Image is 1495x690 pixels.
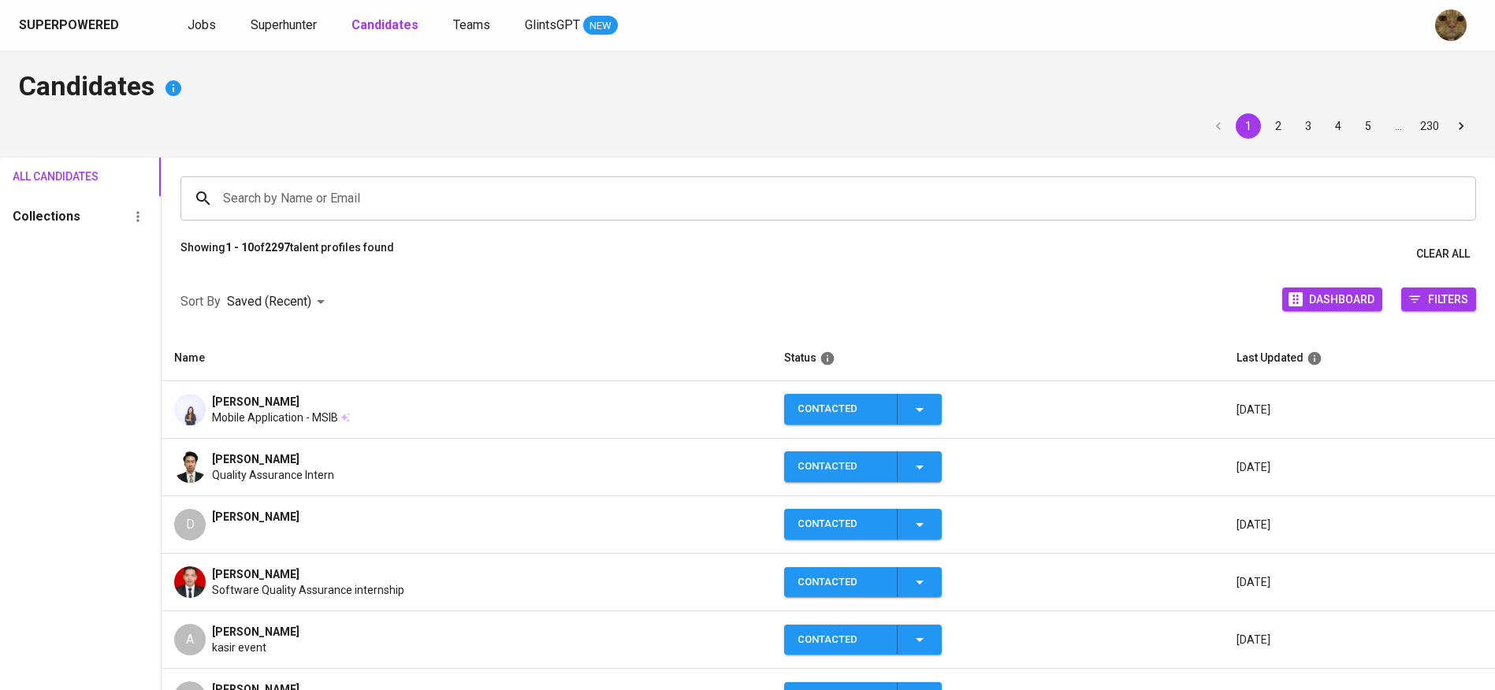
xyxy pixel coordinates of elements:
[180,239,394,269] p: Showing of talent profiles found
[212,410,338,425] span: Mobile Application - MSIB
[212,566,299,582] span: [PERSON_NAME]
[13,167,79,187] span: All Candidates
[453,17,490,32] span: Teams
[583,18,618,34] span: NEW
[351,17,418,32] b: Candidates
[1224,336,1495,381] th: Last Updated
[188,17,216,32] span: Jobs
[1309,288,1374,310] span: Dashboard
[1415,113,1444,139] button: Go to page 230
[453,16,493,35] a: Teams
[212,394,299,410] span: [PERSON_NAME]
[174,509,206,540] div: D
[251,17,317,32] span: Superhunter
[162,336,772,381] th: Name
[19,69,1476,107] h4: Candidates
[188,16,219,35] a: Jobs
[19,13,143,37] a: Superpoweredapp logo
[174,624,206,655] div: A
[225,241,254,254] b: 1 - 10
[1385,118,1411,134] div: …
[174,394,206,425] img: 5063aa435607e1836b178be09b47c9e1.jpg
[212,467,334,483] span: Quality Assurance Intern
[212,451,299,467] span: [PERSON_NAME]
[212,624,299,640] span: [PERSON_NAME]
[1237,459,1482,475] p: [DATE]
[798,509,884,540] div: Contacted
[351,16,422,35] a: Candidates
[525,17,580,32] span: GlintsGPT
[1237,574,1482,590] p: [DATE]
[19,17,119,35] div: Superpowered
[772,336,1223,381] th: Status
[212,640,266,655] span: kasir event
[212,509,299,525] span: [PERSON_NAME]
[1236,113,1261,139] button: page 1
[1410,239,1476,269] button: Clear All
[784,567,942,598] button: Contacted
[251,16,320,35] a: Superhunter
[265,241,290,254] b: 2297
[212,582,404,598] span: Software Quality Assurance internship
[1449,113,1474,139] button: Go to next page
[1296,113,1321,139] button: Go to page 3
[1266,113,1291,139] button: Go to page 2
[1428,288,1468,310] span: Filters
[1282,287,1382,311] button: Dashboard
[1401,287,1476,311] button: Filters
[1326,113,1351,139] button: Go to page 4
[13,206,80,228] h6: Collections
[227,292,311,311] p: Saved (Recent)
[122,13,143,37] img: app logo
[1237,402,1482,417] p: [DATE]
[784,509,942,540] button: Contacted
[1435,9,1467,41] img: ec6c0910-f960-4a00-a8f8-c5744e41279e.jpg
[798,394,884,425] div: Contacted
[180,292,221,311] p: Sort By
[784,451,942,482] button: Contacted
[227,287,330,317] div: Saved (Recent)
[1203,113,1476,139] nav: pagination navigation
[525,16,618,35] a: GlintsGPT NEW
[798,451,884,482] div: Contacted
[1356,113,1381,139] button: Go to page 5
[784,625,942,655] button: Contacted
[784,394,942,425] button: Contacted
[1237,632,1482,647] p: [DATE]
[1237,517,1482,532] p: [DATE]
[174,451,206,483] img: 098b8589b6b0db64b87c60570eef1f9c.jpeg
[798,567,884,598] div: Contacted
[798,625,884,655] div: Contacted
[1416,244,1470,264] span: Clear All
[174,566,206,598] img: cd54f6fb5f9cfb139b074de63f17edaf.jpg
